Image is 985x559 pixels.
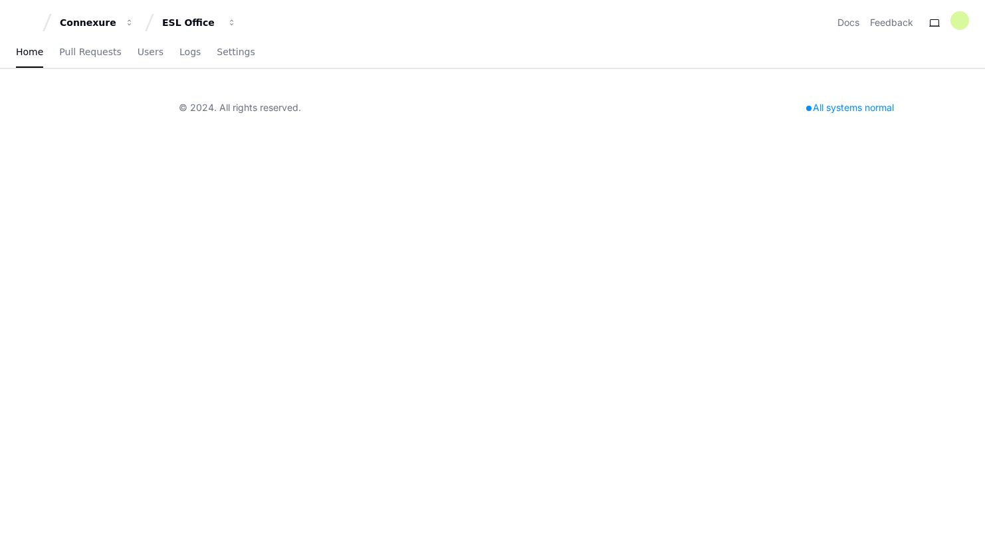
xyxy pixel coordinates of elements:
[162,16,219,29] div: ESL Office
[179,48,201,56] span: Logs
[59,48,121,56] span: Pull Requests
[16,37,43,68] a: Home
[870,16,913,29] button: Feedback
[55,11,140,35] button: Connexure
[837,16,859,29] a: Docs
[157,11,242,35] button: ESL Office
[16,48,43,56] span: Home
[217,48,255,56] span: Settings
[798,98,902,117] div: All systems normal
[217,37,255,68] a: Settings
[138,48,164,56] span: Users
[179,101,301,114] div: © 2024. All rights reserved.
[59,37,121,68] a: Pull Requests
[179,37,201,68] a: Logs
[60,16,117,29] div: Connexure
[138,37,164,68] a: Users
